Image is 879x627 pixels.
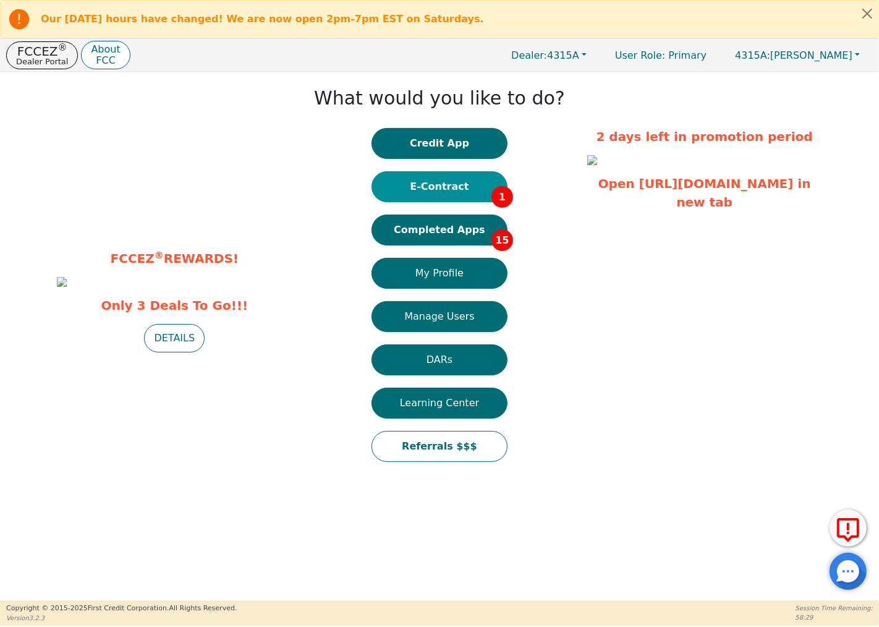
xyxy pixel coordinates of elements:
img: 33853134-ac4c-41c9-a646-3409f03fcbc4 [57,277,67,287]
img: c6fb72ed-0e56-4760-9562-d0ce6ef71a41 [587,155,597,165]
span: 4315A: [735,49,770,61]
h1: What would you like to do? [314,87,565,109]
p: Copyright © 2015- 2025 First Credit Corporation. [6,604,237,614]
p: Session Time Remaining: [796,604,873,613]
button: Dealer:4315A [498,46,600,65]
button: Referrals $$$ [372,431,507,462]
a: User Role: Primary [603,43,719,67]
button: E-Contract1 [372,171,507,202]
p: About [91,45,120,54]
button: FCCEZ®Dealer Portal [6,41,78,69]
button: DARs [372,344,507,375]
p: FCCEZ REWARDS! [57,249,292,268]
button: Close alert [856,1,878,26]
p: FCCEZ [16,45,68,58]
span: Dealer: [511,49,547,61]
button: Learning Center [372,388,507,419]
span: 1 [491,186,513,208]
p: Dealer Portal [16,58,68,66]
button: Completed Apps15 [372,215,507,245]
button: Manage Users [372,301,507,332]
a: Open [URL][DOMAIN_NAME] in new tab [598,176,811,210]
span: [PERSON_NAME] [735,49,852,61]
button: Credit App [372,128,507,159]
span: User Role : [615,49,665,61]
span: Only 3 Deals To Go!!! [57,296,292,315]
span: 4315A [511,49,579,61]
sup: ® [58,42,67,53]
button: 4315A:[PERSON_NAME] [722,46,873,65]
button: DETAILS [144,324,205,352]
sup: ® [155,250,164,261]
p: FCC [91,56,120,66]
p: 58:29 [796,613,873,622]
b: Our [DATE] hours have changed! We are now open 2pm-7pm EST on Saturdays. [41,13,484,25]
span: 15 [491,229,513,251]
button: AboutFCC [81,41,130,70]
p: 2 days left in promotion period [587,127,822,146]
p: Version 3.2.3 [6,613,237,623]
span: All Rights Reserved. [169,604,237,612]
p: Primary [603,43,719,67]
button: Report Error to FCC [830,510,867,547]
button: My Profile [372,258,507,289]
